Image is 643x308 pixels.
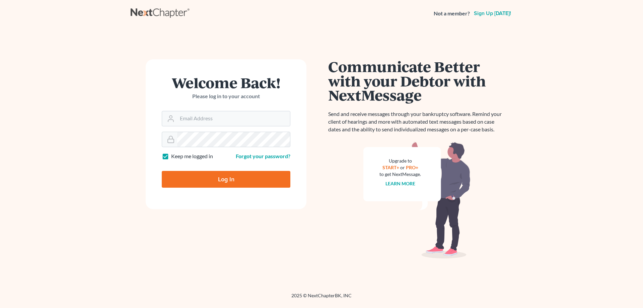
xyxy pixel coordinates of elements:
[171,152,213,160] label: Keep me logged in
[385,181,415,186] a: Learn more
[363,141,471,259] img: nextmessage_bg-59042aed3d76b12b5cd301f8e5b87938c9018125f34e5fa2b7a6b67550977c72.svg
[382,165,399,170] a: START+
[473,11,512,16] a: Sign up [DATE]!
[328,110,506,133] p: Send and receive messages through your bankruptcy software. Remind your client of hearings and mo...
[434,10,470,17] strong: Not a member?
[162,93,290,100] p: Please log in to your account
[177,111,290,126] input: Email Address
[379,171,421,178] div: to get NextMessage.
[162,171,290,188] input: Log In
[162,75,290,90] h1: Welcome Back!
[406,165,418,170] a: PRO+
[131,292,512,304] div: 2025 © NextChapterBK, INC
[379,158,421,164] div: Upgrade to
[328,59,506,102] h1: Communicate Better with your Debtor with NextMessage
[400,165,405,170] span: or
[236,153,290,159] a: Forgot your password?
